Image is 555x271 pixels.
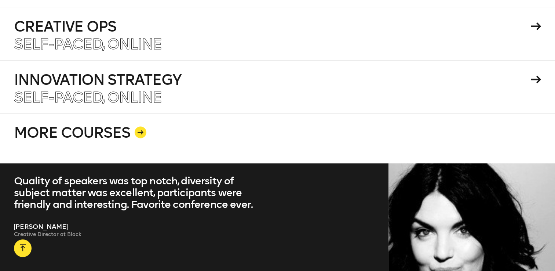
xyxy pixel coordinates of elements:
h4: Innovation Strategy [14,72,528,87]
h4: Creative Ops [14,19,528,34]
blockquote: Quality of speakers was top notch, diversity of subject matter was excellent, participants were f... [14,175,264,210]
p: Creative Director at Block [14,231,264,238]
span: Self-paced, Online [14,88,162,106]
a: MORE COURSES [14,113,541,163]
p: [PERSON_NAME] [14,222,264,231]
span: Self-paced, Online [14,35,162,53]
